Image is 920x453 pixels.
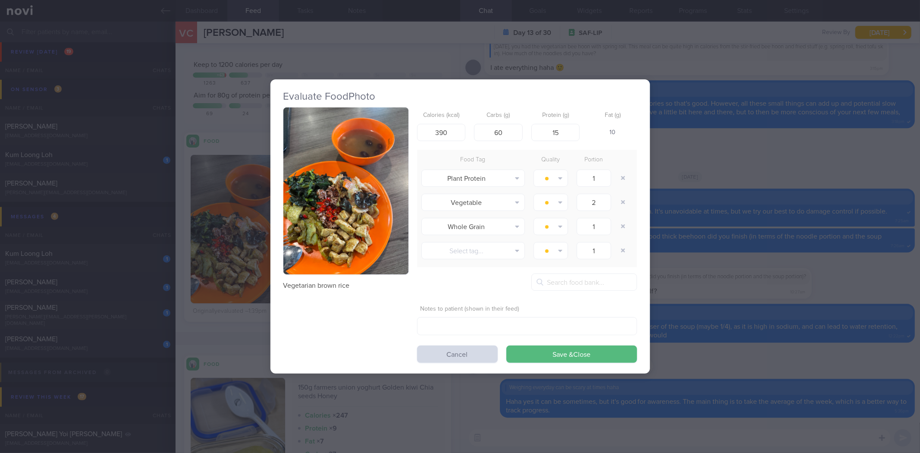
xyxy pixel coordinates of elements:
button: Vegetable [421,194,525,211]
div: 10 [588,124,637,142]
label: Carbs (g) [477,112,519,120]
img: Vegetarian brown rice [283,107,408,274]
label: Notes to patient (shown in their feed) [421,305,634,313]
input: 1.0 [577,170,611,187]
label: Protein (g) [535,112,577,120]
button: Cancel [417,346,498,363]
label: Fat (g) [592,112,634,120]
input: 33 [474,124,523,141]
button: Save &Close [506,346,637,363]
input: 1.0 [577,242,611,259]
div: Food Tag [417,154,529,166]
input: 9 [531,124,580,141]
button: Select tag... [421,242,525,259]
button: Plant Protein [421,170,525,187]
input: 250 [417,124,466,141]
input: 1.0 [577,218,611,235]
button: Whole Grain [421,218,525,235]
input: Search food bank... [531,274,637,291]
label: Calories (kcal) [421,112,462,120]
div: Portion [572,154,615,166]
p: Vegetarian brown rice [283,281,408,290]
input: 1.0 [577,194,611,211]
div: Quality [529,154,572,166]
h2: Evaluate Food Photo [283,90,637,103]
